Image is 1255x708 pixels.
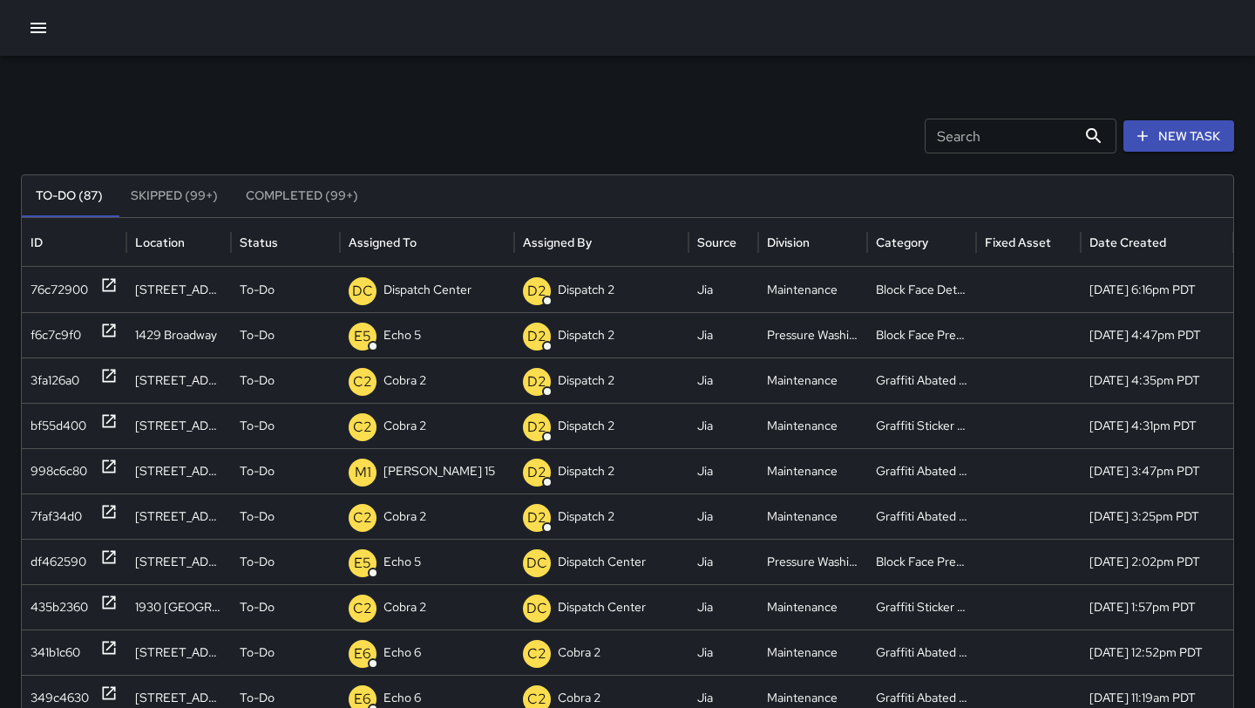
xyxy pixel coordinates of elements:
div: 10/7/2025, 4:47pm PDT [1081,312,1233,357]
div: Maintenance [758,448,867,494]
div: 3fa126a0 [31,358,79,403]
div: 7faf34d0 [31,494,82,539]
p: Cobra 2 [383,494,426,539]
button: Completed (99+) [232,175,372,217]
div: 76c72900 [31,268,88,312]
p: To-Do [240,313,275,357]
div: 440 11th Street [126,448,231,494]
div: Date Created [1089,235,1166,250]
p: To-Do [240,449,275,494]
div: 998c6c80 [31,449,87,494]
div: 493 10th Street [126,630,231,675]
p: Dispatch 2 [558,449,614,494]
div: Graffiti Abated Large [867,494,976,539]
div: Jia [689,448,758,494]
div: 10/7/2025, 4:31pm PDT [1081,403,1233,448]
p: [PERSON_NAME] 15 [383,449,495,494]
div: 10/7/2025, 3:25pm PDT [1081,494,1233,539]
p: To-Do [240,404,275,448]
p: D2 [527,462,546,483]
p: C2 [527,643,546,664]
p: E6 [354,643,371,664]
p: E5 [354,553,371,574]
div: bf55d400 [31,404,86,448]
div: Graffiti Sticker Abated Small [867,403,976,448]
div: 1200 Broadway [126,357,231,403]
div: Jia [689,584,758,630]
p: D2 [527,326,546,347]
div: Maintenance [758,357,867,403]
p: Dispatch Center [383,268,471,312]
button: To-Do (87) [22,175,117,217]
div: 1737 Broadway [126,539,231,584]
div: Maintenance [758,267,867,312]
div: Graffiti Sticker Abated Small [867,584,976,630]
div: 1930 Broadway [126,584,231,630]
div: Status [240,235,278,250]
p: M1 [355,462,371,483]
button: New Task [1123,120,1234,153]
p: To-Do [240,358,275,403]
div: 10/7/2025, 3:47pm PDT [1081,448,1233,494]
div: Block Face Pressure Washed [867,312,976,357]
p: Echo 6 [383,630,421,675]
div: Maintenance [758,494,867,539]
div: 362 17th Street [126,267,231,312]
p: D2 [527,371,546,392]
p: D2 [527,417,546,438]
div: f6c7c9f0 [31,313,81,357]
div: 10/7/2025, 2:02pm PDT [1081,539,1233,584]
p: C2 [353,371,372,392]
p: C2 [353,507,372,528]
p: C2 [353,598,372,619]
p: C2 [353,417,372,438]
div: 341b1c60 [31,630,80,675]
div: Maintenance [758,584,867,630]
div: Jia [689,539,758,584]
button: Skipped (99+) [117,175,232,217]
div: Jia [689,494,758,539]
p: E5 [354,326,371,347]
div: Graffiti Abated Large [867,357,976,403]
p: D2 [527,281,546,302]
p: D2 [527,507,546,528]
p: Echo 5 [383,540,421,584]
div: Jia [689,403,758,448]
p: To-Do [240,494,275,539]
p: Dispatch 2 [558,494,614,539]
p: Cobra 2 [558,630,600,675]
div: Jia [689,312,758,357]
p: To-Do [240,540,275,584]
div: Source [697,235,736,250]
div: 435b2360 [31,585,88,630]
p: DC [352,281,373,302]
div: Pressure Washing [758,539,867,584]
p: Echo 5 [383,313,421,357]
div: Division [767,235,810,250]
div: Fixed Asset [985,235,1051,250]
div: Maintenance [758,630,867,675]
div: 440 11th Street [126,403,231,448]
div: 10/7/2025, 4:35pm PDT [1081,357,1233,403]
p: Dispatch Center [558,585,646,630]
div: Jia [689,267,758,312]
p: Cobra 2 [383,404,426,448]
div: Block Face Pressure Washed [867,539,976,584]
p: Dispatch 2 [558,313,614,357]
p: DC [526,553,547,574]
div: Block Face Detailed [867,267,976,312]
p: To-Do [240,585,275,630]
div: ID [31,235,43,250]
div: 10/7/2025, 12:52pm PDT [1081,630,1233,675]
div: Maintenance [758,403,867,448]
div: Pressure Washing [758,312,867,357]
p: Cobra 2 [383,585,426,630]
div: Jia [689,630,758,675]
div: Category [876,235,928,250]
div: 10/7/2025, 6:16pm PDT [1081,267,1233,312]
div: Assigned To [349,235,417,250]
div: Jia [689,357,758,403]
div: Graffiti Abated Large [867,448,976,494]
div: 550 12th Street [126,494,231,539]
p: Dispatch 2 [558,404,614,448]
